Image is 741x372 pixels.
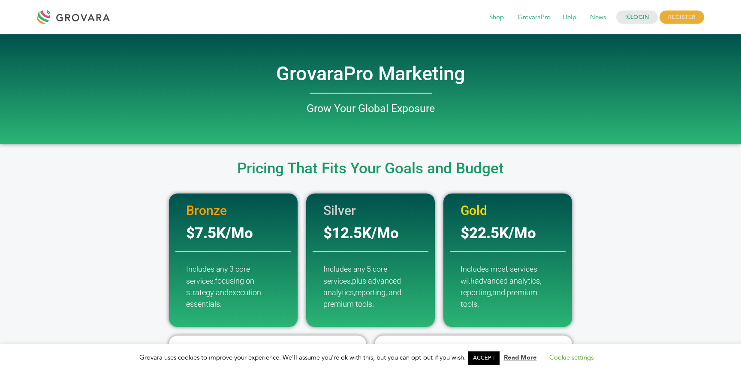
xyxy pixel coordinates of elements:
[323,204,431,217] h2: Silver
[323,288,401,308] span: eporting, and premium tools.
[483,9,510,26] span: Shop
[468,351,500,365] a: ACCEPT
[584,13,612,22] a: News
[461,204,568,217] h2: Gold
[307,102,435,115] span: Grow Your Global Exposure
[126,64,615,83] h2: GrovaraPro Marketing
[323,265,387,285] span: Includes any 5 core services,
[616,11,658,24] a: LOGIN
[461,226,568,241] h2: $22.5K/Mo
[186,226,293,241] h2: $7.5K/Mo
[584,9,612,26] span: News
[323,276,401,297] span: plus advanced analytics,r
[323,226,431,241] h2: $12.5K/Mo
[549,353,593,362] a: Cookie settings
[139,353,602,362] span: Grovara uses cookies to improve your experience. We'll assume you're ok with this, but you can op...
[186,204,293,217] h2: Bronze
[186,265,250,285] span: Includes any 3 core services,
[557,9,582,26] span: Help
[461,288,537,308] span: and premium tools.
[461,276,541,297] span: advanced analytics, reporting,
[512,13,557,22] a: GrovaraPro
[186,276,254,297] span: focusing on strategy and
[461,265,537,285] span: Includes most services with
[126,161,615,176] h2: Pricing That Fits Your Goals and Budget
[660,11,704,24] span: REGISTER
[483,13,510,22] a: Shop
[557,13,582,22] a: Help
[512,9,557,26] span: GrovaraPro
[504,353,537,362] a: Read More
